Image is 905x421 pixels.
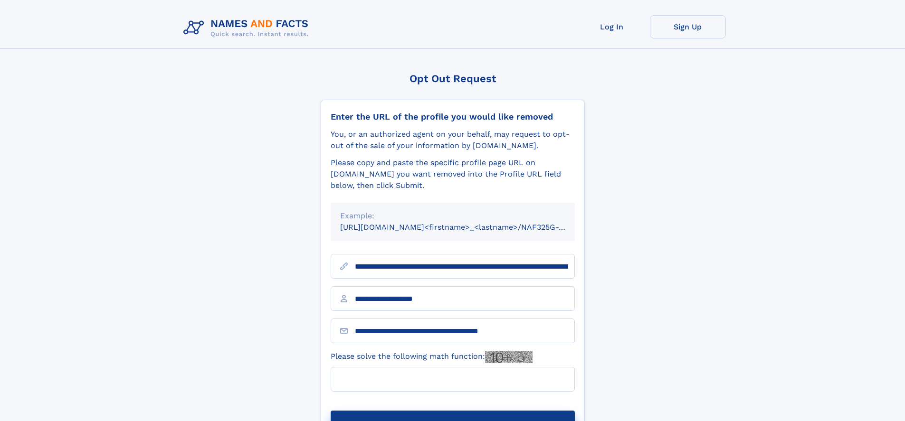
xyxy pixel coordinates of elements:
[340,210,565,222] div: Example:
[321,73,585,84] div: Opt Out Request
[340,223,593,232] small: [URL][DOMAIN_NAME]<firstname>_<lastname>/NAF325G-xxxxxxxx
[331,112,575,122] div: Enter the URL of the profile you would like removed
[331,129,575,151] div: You, or an authorized agent on your behalf, may request to opt-out of the sale of your informatio...
[331,157,575,191] div: Please copy and paste the specific profile page URL on [DOMAIN_NAME] you want removed into the Pr...
[574,15,650,38] a: Log In
[331,351,533,363] label: Please solve the following math function:
[180,15,316,41] img: Logo Names and Facts
[650,15,726,38] a: Sign Up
